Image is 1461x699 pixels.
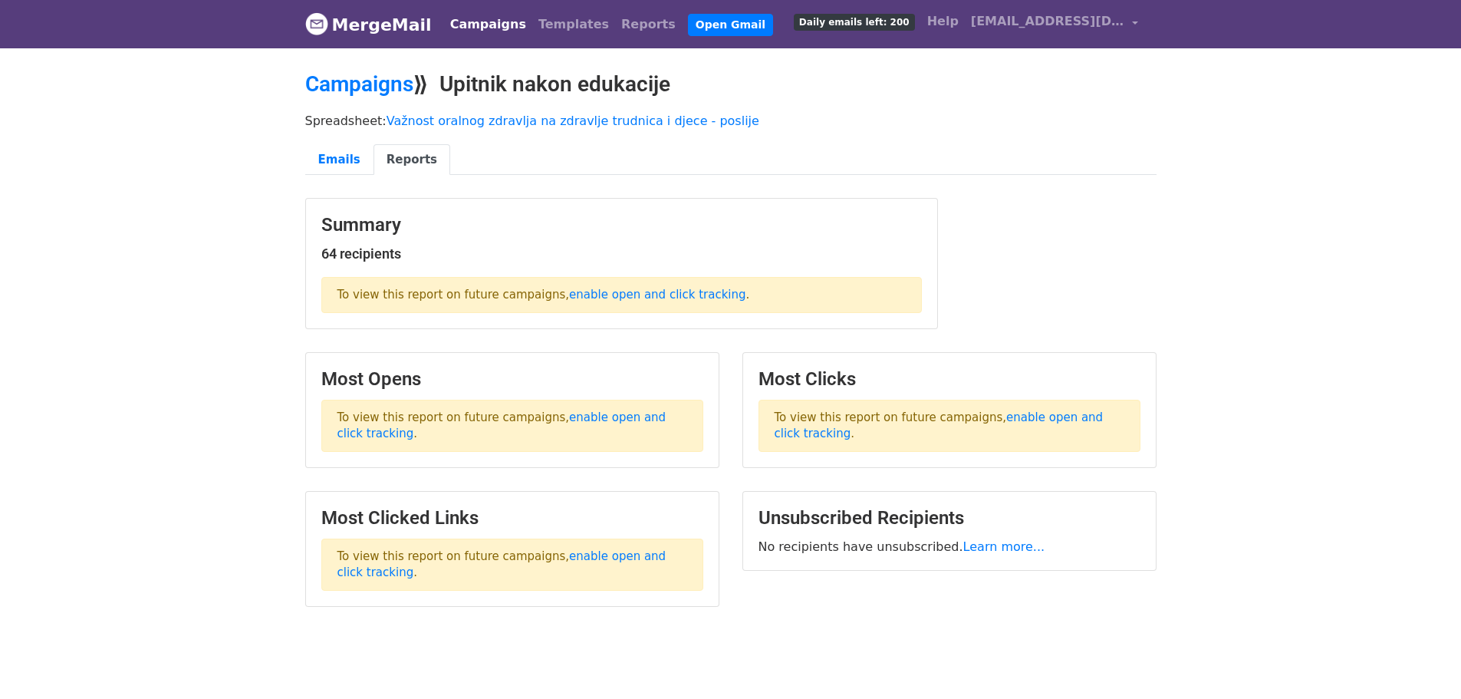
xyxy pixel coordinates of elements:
a: Emails [305,144,373,176]
p: Spreadsheet: [305,113,1157,129]
span: [EMAIL_ADDRESS][DOMAIN_NAME] [971,12,1124,31]
h5: 64 recipients [321,246,922,262]
a: Help [921,6,965,37]
a: Learn more... [963,539,1045,554]
a: Daily emails left: 200 [788,6,921,37]
a: Open Gmail [688,14,773,36]
p: To view this report on future campaigns, . [758,400,1140,452]
a: Važnost oralnog zdravlja na zdravlje trudnica i djece - poslije [387,114,759,128]
h2: ⟫ Upitnik nakon edukacije [305,71,1157,97]
h3: Most Clicked Links [321,507,703,529]
h3: Summary [321,214,922,236]
a: Reports [373,144,450,176]
p: No recipients have unsubscribed. [758,539,1140,555]
a: Templates [532,9,615,40]
img: MergeMail logo [305,12,328,35]
span: Daily emails left: 200 [794,14,915,31]
h3: Most Clicks [758,368,1140,391]
a: Campaigns [305,71,413,97]
a: [EMAIL_ADDRESS][DOMAIN_NAME] [965,6,1144,42]
a: Reports [615,9,682,40]
h3: Most Opens [321,368,703,391]
p: To view this report on future campaigns, . [321,400,703,452]
p: To view this report on future campaigns, . [321,539,703,591]
a: Campaigns [444,9,532,40]
h3: Unsubscribed Recipients [758,507,1140,529]
a: enable open and click tracking [569,288,745,302]
p: To view this report on future campaigns, . [321,277,922,313]
a: MergeMail [305,8,432,41]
